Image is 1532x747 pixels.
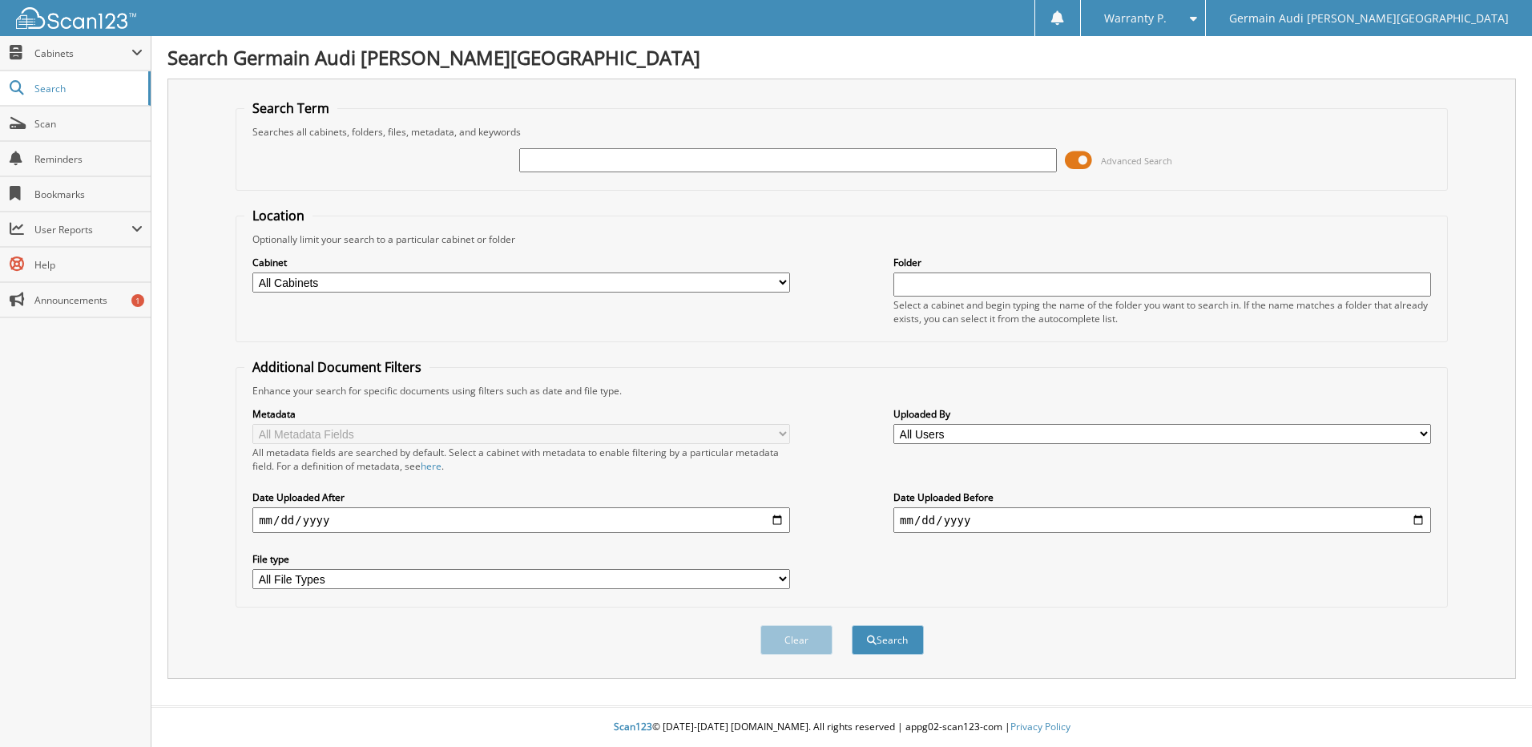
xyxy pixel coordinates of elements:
div: © [DATE]-[DATE] [DOMAIN_NAME]. All rights reserved | appg02-scan123-com | [151,708,1532,747]
span: Bookmarks [34,188,143,201]
div: Optionally limit your search to a particular cabinet or folder [244,232,1439,246]
span: Germain Audi [PERSON_NAME][GEOGRAPHIC_DATA] [1229,14,1509,23]
legend: Location [244,207,312,224]
input: start [252,507,790,533]
img: scan123-logo-white.svg [16,7,136,29]
label: File type [252,552,790,566]
span: Scan123 [614,720,652,733]
label: Metadata [252,407,790,421]
legend: Search Term [244,99,337,117]
label: Cabinet [252,256,790,269]
span: Cabinets [34,46,131,60]
span: Reminders [34,152,143,166]
input: end [893,507,1431,533]
span: User Reports [34,223,131,236]
label: Date Uploaded After [252,491,790,504]
label: Folder [893,256,1431,269]
button: Search [852,625,924,655]
span: Help [34,258,143,272]
h1: Search Germain Audi [PERSON_NAME][GEOGRAPHIC_DATA] [167,44,1516,71]
span: Warranty P. [1104,14,1167,23]
span: Advanced Search [1101,155,1172,167]
div: Searches all cabinets, folders, files, metadata, and keywords [244,125,1439,139]
div: Select a cabinet and begin typing the name of the folder you want to search in. If the name match... [893,298,1431,325]
span: Announcements [34,293,143,307]
div: Enhance your search for specific documents using filters such as date and file type. [244,384,1439,398]
button: Clear [760,625,833,655]
legend: Additional Document Filters [244,358,429,376]
label: Uploaded By [893,407,1431,421]
div: 1 [131,294,144,307]
a: here [421,459,441,473]
div: All metadata fields are searched by default. Select a cabinet with metadata to enable filtering b... [252,446,790,473]
label: Date Uploaded Before [893,491,1431,504]
span: Scan [34,117,143,131]
a: Privacy Policy [1010,720,1070,733]
span: Search [34,82,140,95]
